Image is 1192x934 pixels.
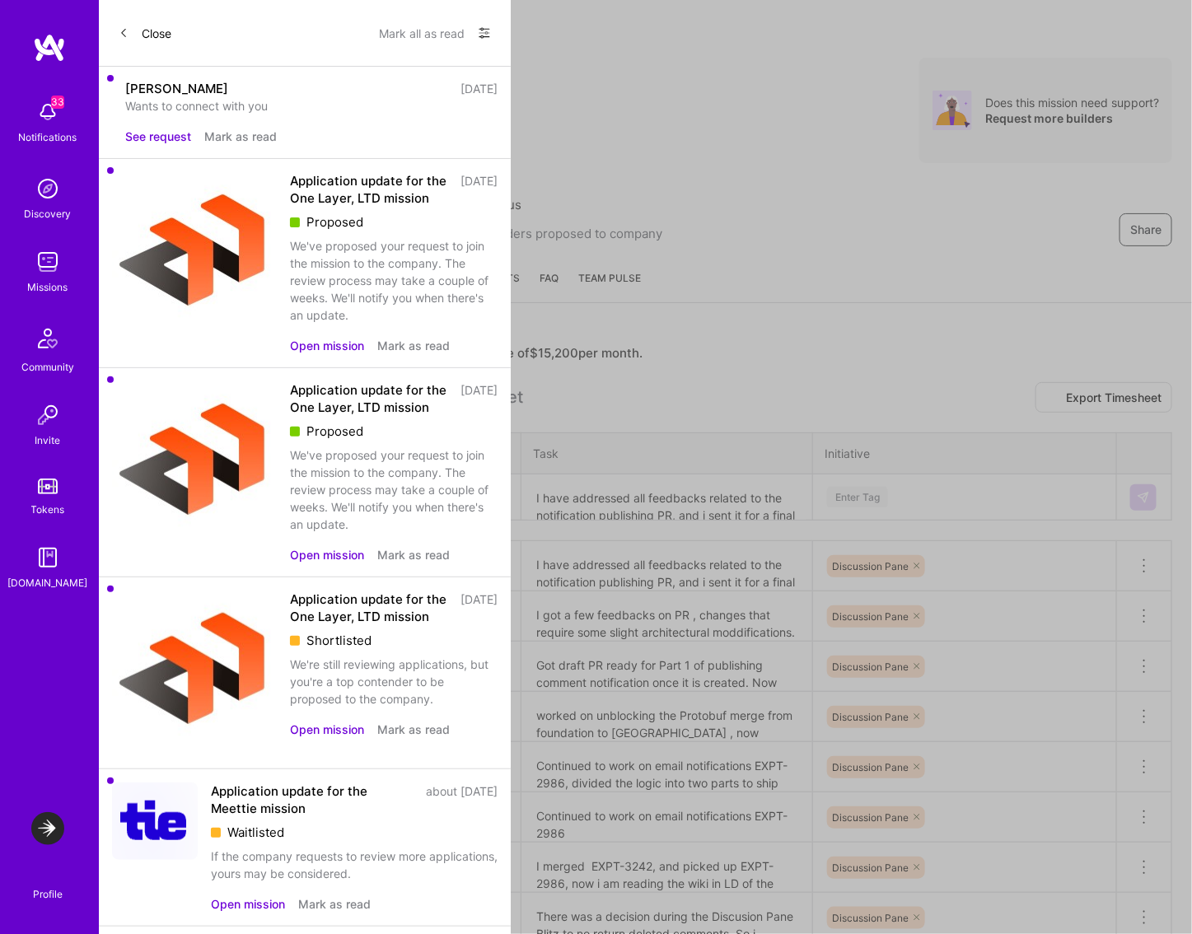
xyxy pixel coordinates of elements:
div: We've proposed your request to join the mission to the company. The review process may take a cou... [290,237,498,324]
button: Open mission [290,721,364,738]
div: Tokens [31,501,65,518]
div: Proposed [290,423,498,440]
button: Close [119,20,171,46]
div: [DATE] [460,172,498,207]
img: teamwork [31,245,64,278]
img: discovery [31,172,64,205]
div: Discovery [25,205,72,222]
div: Application update for the One Layer, LTD mission [290,172,451,207]
button: Mark as read [298,895,371,913]
img: Invite [31,399,64,432]
a: LaunchDarkly: Experimentation Delivery Team [27,812,68,845]
div: Invite [35,432,61,449]
button: Mark as read [377,546,450,563]
button: Open mission [290,546,364,563]
div: [DATE] [460,381,498,416]
button: Open mission [290,337,364,354]
img: guide book [31,541,64,574]
div: Notifications [19,128,77,146]
button: Open mission [211,895,285,913]
a: Profile [27,868,68,901]
img: Company Logo [112,591,277,755]
button: See request [125,128,191,145]
div: Community [21,358,74,376]
div: [DOMAIN_NAME] [8,574,88,591]
div: [DATE] [460,591,498,625]
img: Company Logo [112,381,277,546]
button: Mark as read [204,128,277,145]
div: We're still reviewing applications, but you're a top contender to be proposed to the company. [290,656,498,708]
button: Mark all as read [379,20,465,46]
div: [PERSON_NAME] [125,80,228,97]
div: Wants to connect with you [125,97,498,114]
img: LaunchDarkly: Experimentation Delivery Team [31,812,64,845]
div: Application update for the One Layer, LTD mission [290,591,451,625]
div: Missions [28,278,68,296]
img: Company Logo [112,172,277,337]
img: Community [28,319,68,358]
button: Mark as read [377,721,450,738]
div: Profile [33,885,63,901]
div: Application update for the One Layer, LTD mission [290,381,451,416]
img: Company Logo [112,782,198,860]
img: bell [31,96,64,128]
span: 33 [51,96,64,109]
div: Waitlisted [211,824,498,841]
div: [DATE] [460,80,498,97]
div: Application update for the Meettie mission [211,782,416,817]
button: Mark as read [377,337,450,354]
div: Shortlisted [290,632,498,649]
div: We've proposed your request to join the mission to the company. The review process may take a cou... [290,446,498,533]
div: Proposed [290,213,498,231]
img: logo [33,33,66,63]
img: tokens [38,479,58,494]
div: If the company requests to review more applications, yours may be considered. [211,848,498,882]
div: about [DATE] [426,782,498,817]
